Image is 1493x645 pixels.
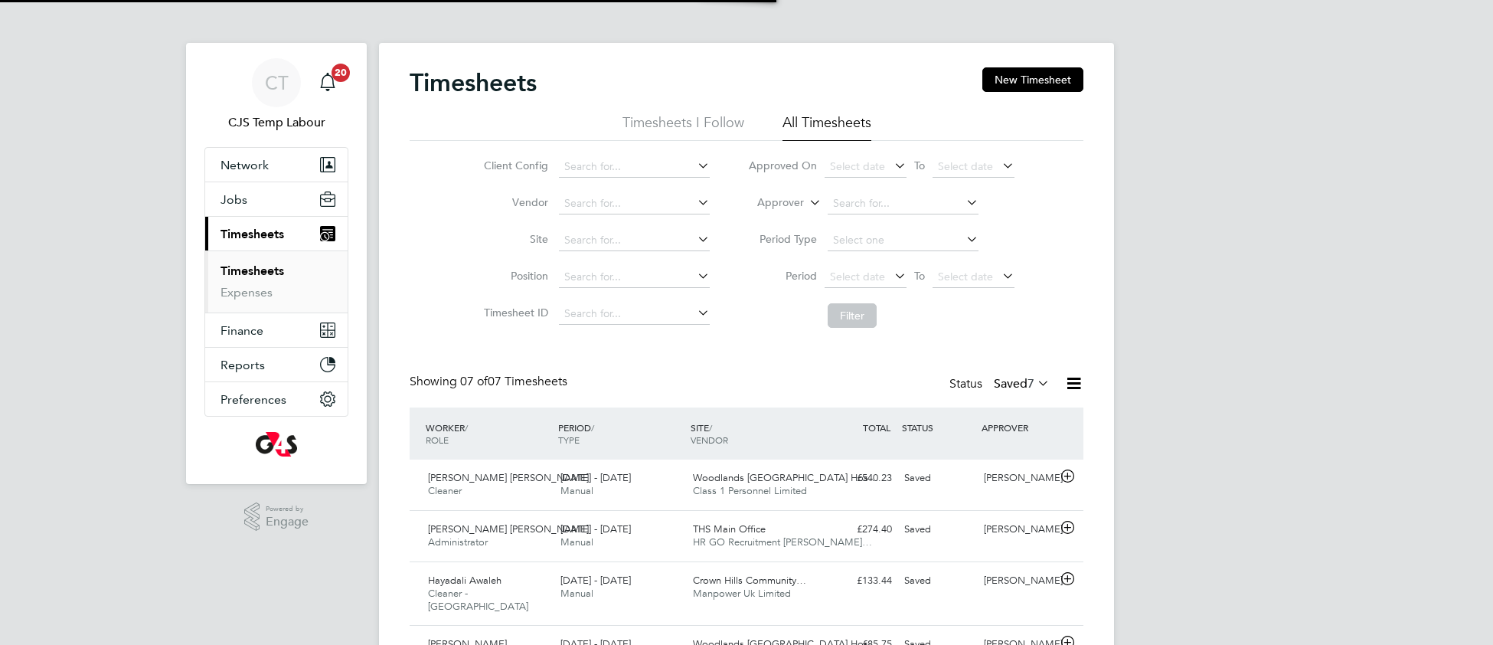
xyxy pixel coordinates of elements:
label: Client Config [479,159,548,172]
span: Woodlands [GEOGRAPHIC_DATA] Hos… [693,471,878,484]
button: Jobs [205,182,348,216]
span: / [591,421,594,434]
span: [DATE] - [DATE] [560,574,631,587]
input: Search for... [559,193,710,214]
span: Class 1 Personnel Limited [693,484,807,497]
span: To [910,266,929,286]
span: Manual [560,587,593,600]
button: Network [205,148,348,182]
a: Powered byEngage [244,503,309,532]
span: Jobs [221,192,247,207]
span: TOTAL [863,421,890,434]
span: Preferences [221,392,286,407]
span: Cleaner [428,484,462,497]
input: Search for... [828,193,978,214]
span: Engage [266,516,309,529]
div: Saved [898,466,978,491]
div: Timesheets [205,250,348,313]
div: WORKER [422,414,554,453]
label: Position [479,269,548,283]
span: Finance [221,323,263,338]
label: Approver [735,195,804,211]
span: Select date [938,159,993,173]
span: 07 Timesheets [460,374,567,389]
input: Search for... [559,303,710,325]
label: Saved [994,376,1050,391]
span: Manual [560,535,593,548]
label: Vendor [479,195,548,209]
span: Crown Hills Community… [693,574,806,587]
span: [PERSON_NAME] [PERSON_NAME] [428,471,589,484]
span: / [465,421,468,434]
span: Hayadali Awaleh [428,574,501,587]
span: Timesheets [221,227,284,241]
span: Powered by [266,503,309,516]
div: [PERSON_NAME] [978,517,1057,542]
span: Reports [221,358,265,372]
button: Reports [205,348,348,381]
span: To [910,156,929,175]
span: HR GO Recruitment [PERSON_NAME]… [693,535,872,548]
div: Showing [410,374,570,390]
span: 20 [332,64,350,82]
label: Period Type [748,232,817,246]
nav: Main navigation [186,43,367,484]
span: Manpower Uk Limited [693,587,791,600]
div: [PERSON_NAME] [978,568,1057,594]
button: Finance [205,313,348,347]
span: Administrator [428,535,488,548]
span: Network [221,158,269,172]
span: ROLE [426,434,449,446]
div: £133.44 [818,568,898,594]
input: Search for... [559,267,710,288]
span: 7 [1027,376,1034,391]
button: New Timesheet [982,67,1083,92]
li: All Timesheets [782,113,871,141]
div: Saved [898,517,978,542]
label: Site [479,232,548,246]
span: TYPE [558,434,580,446]
span: Select date [830,159,885,173]
a: Expenses [221,285,273,300]
div: £274.40 [818,517,898,542]
label: Timesheet ID [479,306,548,319]
h2: Timesheets [410,67,537,98]
div: £540.23 [818,466,898,491]
span: [DATE] - [DATE] [560,522,631,535]
a: CTCJS Temp Labour [204,58,348,132]
span: VENDOR [691,434,728,446]
li: Timesheets I Follow [622,113,744,141]
div: Saved [898,568,978,594]
input: Search for... [559,156,710,178]
span: Manual [560,484,593,497]
button: Timesheets [205,217,348,250]
div: STATUS [898,414,978,441]
div: PERIOD [554,414,687,453]
span: [PERSON_NAME] [PERSON_NAME] [428,522,589,535]
span: Select date [938,270,993,283]
div: APPROVER [978,414,1057,441]
img: g4s-logo-retina.png [256,432,297,457]
span: [DATE] - [DATE] [560,471,631,484]
span: CT [265,73,289,93]
span: Cleaner - [GEOGRAPHIC_DATA] [428,587,528,613]
label: Period [748,269,817,283]
a: Timesheets [221,264,284,278]
div: SITE [687,414,819,453]
button: Preferences [205,382,348,416]
input: Select one [828,230,978,251]
input: Search for... [559,230,710,251]
span: Select date [830,270,885,283]
span: 07 of [460,374,488,389]
button: Filter [828,303,877,328]
a: Go to home page [204,432,348,457]
label: Approved On [748,159,817,172]
div: [PERSON_NAME] [978,466,1057,491]
span: / [709,421,712,434]
div: Status [949,374,1053,395]
span: CJS Temp Labour [204,113,348,132]
a: 20 [312,58,343,107]
span: THS Main Office [693,522,766,535]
